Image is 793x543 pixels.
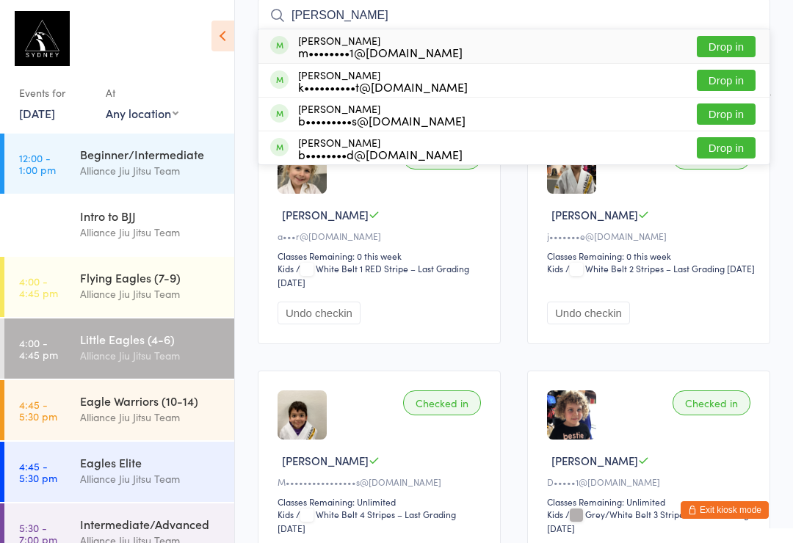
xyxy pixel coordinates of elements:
a: 12:00 -12:45 pmIntro to BJJAlliance Jiu Jitsu Team [4,195,234,255]
span: / White Belt 4 Stripes – Last Grading [DATE] [278,508,456,534]
button: Drop in [697,36,756,57]
img: Alliance Sydney [15,11,70,66]
div: At [106,81,178,105]
div: k••••••••••t@[DOMAIN_NAME] [298,81,468,92]
time: 4:00 - 4:45 pm [19,275,58,299]
a: 12:00 -1:00 pmBeginner/IntermediateAlliance Jiu Jitsu Team [4,134,234,194]
div: Little Eagles (4-6) [80,331,222,347]
button: Exit kiosk mode [681,501,769,519]
a: 4:45 -5:30 pmEagle Warriors (10-14)Alliance Jiu Jitsu Team [4,380,234,440]
div: Eagle Warriors (10-14) [80,393,222,409]
div: Alliance Jiu Jitsu Team [80,347,222,364]
div: Checked in [403,390,481,415]
div: Classes Remaining: Unlimited [547,495,755,508]
div: Classes Remaining: 0 this week [547,249,755,262]
div: M••••••••••••••••s@[DOMAIN_NAME] [278,475,485,488]
div: Intro to BJJ [80,208,222,224]
div: Checked in [673,390,750,415]
img: image1744094669.png [547,145,596,194]
div: Flying Eagles (7-9) [80,269,222,285]
div: Any location [106,105,178,121]
button: Drop in [697,137,756,158]
div: Kids [278,262,294,274]
time: 4:45 - 5:30 pm [19,460,57,484]
div: Events for [19,81,91,105]
div: D•••••1@[DOMAIN_NAME] [547,475,755,488]
div: b•••••••••s@[DOMAIN_NAME] [298,114,466,126]
div: Beginner/Intermediate [80,146,222,162]
span: [PERSON_NAME] [551,207,638,222]
span: / White Belt 2 Stripes – Last Grading [DATE] [565,262,755,274]
div: Kids [547,262,563,274]
a: 4:00 -4:45 pmLittle Eagles (4-6)Alliance Jiu Jitsu Team [4,318,234,379]
img: image1730094433.png [278,145,327,194]
button: Undo checkin [278,302,361,324]
img: image1706593984.png [547,390,596,440]
div: Eagles Elite [80,454,222,470]
div: Alliance Jiu Jitsu Team [80,285,222,302]
div: Alliance Jiu Jitsu Team [80,470,222,487]
button: Drop in [697,70,756,91]
span: / Grey/White Belt 3 Stripes – Last Grading [DATE] [547,508,749,534]
div: j•••••••e@[DOMAIN_NAME] [547,230,755,242]
div: b••••••••d@[DOMAIN_NAME] [298,148,463,160]
span: [PERSON_NAME] [282,207,369,222]
div: m••••••••1@[DOMAIN_NAME] [298,46,463,58]
a: 4:00 -4:45 pmFlying Eagles (7-9)Alliance Jiu Jitsu Team [4,257,234,317]
div: Alliance Jiu Jitsu Team [80,162,222,179]
img: image1746598700.png [278,390,327,440]
div: [PERSON_NAME] [298,69,468,92]
div: Alliance Jiu Jitsu Team [80,224,222,241]
a: [DATE] [19,105,55,121]
div: [PERSON_NAME] [298,103,466,126]
time: 12:00 - 12:45 pm [19,214,61,237]
div: Kids [278,508,294,520]
div: a•••r@[DOMAIN_NAME] [278,230,485,242]
button: Undo checkin [547,302,630,324]
span: / White Belt 1 RED Stripe – Last Grading [DATE] [278,262,469,288]
div: [PERSON_NAME] [298,34,463,58]
time: 4:00 - 4:45 pm [19,337,58,360]
div: Kids [547,508,563,520]
time: 4:45 - 5:30 pm [19,398,57,422]
time: 12:00 - 1:00 pm [19,152,56,175]
div: Classes Remaining: 0 this week [278,249,485,262]
a: 4:45 -5:30 pmEagles EliteAlliance Jiu Jitsu Team [4,442,234,502]
div: Classes Remaining: Unlimited [278,495,485,508]
span: [PERSON_NAME] [551,453,638,468]
div: Intermediate/Advanced [80,516,222,532]
div: Alliance Jiu Jitsu Team [80,409,222,426]
button: Drop in [697,103,756,125]
span: [PERSON_NAME] [282,453,369,468]
div: [PERSON_NAME] [298,136,463,160]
